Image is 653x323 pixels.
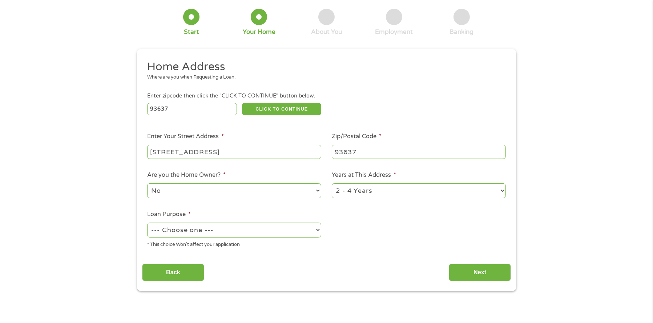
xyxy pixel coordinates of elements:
div: Where are you when Requesting a Loan. [147,74,500,81]
div: Your Home [243,28,275,36]
div: Banking [450,28,473,36]
input: Enter Zipcode (e.g 01510) [147,103,237,115]
button: CLICK TO CONTINUE [242,103,321,115]
input: Back [142,264,204,282]
label: Loan Purpose [147,211,191,218]
label: Enter Your Street Address [147,133,224,140]
label: Years at This Address [332,171,396,179]
input: 1 Main Street [147,145,321,159]
div: Start [184,28,199,36]
label: Zip/Postal Code [332,133,382,140]
label: Are you the Home Owner? [147,171,226,179]
h2: Home Address [147,60,500,74]
div: Employment [375,28,413,36]
input: Next [449,264,511,282]
div: About You [311,28,342,36]
div: Enter zipcode then click the "CLICK TO CONTINUE" button below. [147,92,505,100]
div: * This choice Won’t affect your application [147,239,321,248]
